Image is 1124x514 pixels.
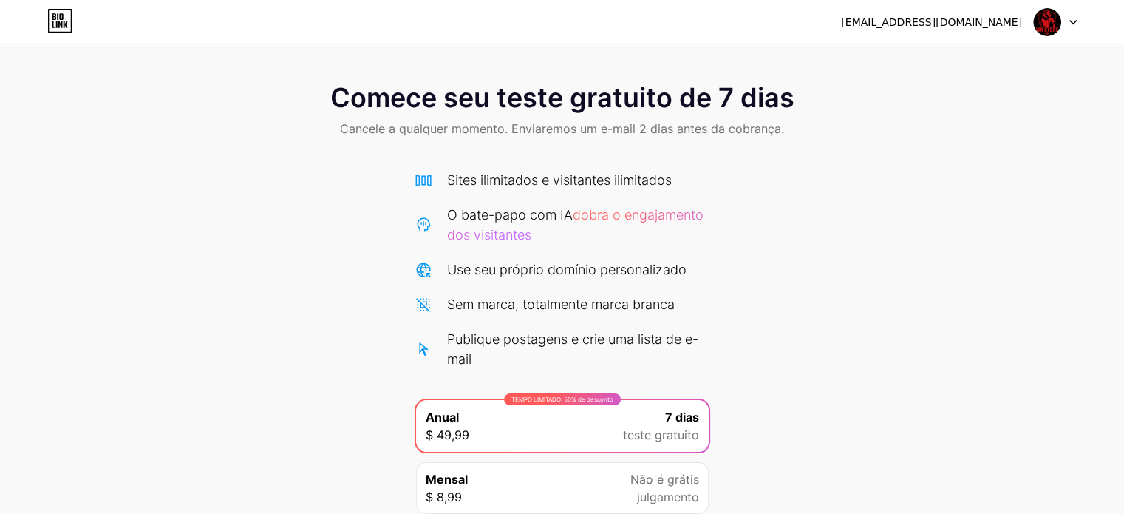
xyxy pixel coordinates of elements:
font: 7 dias [665,410,699,425]
font: Publique postagens e crie uma lista de e-mail [447,331,698,367]
font: Sem marca, totalmente marca branca [447,297,675,312]
font: $ 8,99 [426,490,462,504]
font: Mensal [426,472,468,487]
font: Comece seu teste gratuito de 7 dias [330,81,794,114]
img: Grêmio Imortal [1033,8,1061,36]
font: $ 49,99 [426,427,469,442]
font: Anual [426,410,459,425]
font: O bate-papo com IA [447,207,573,223]
font: Cancele a qualquer momento. Enviaremos um e-mail 2 dias antes da cobrança. [340,121,784,136]
font: dobra o engajamento dos visitantes [447,207,704,243]
font: [EMAIL_ADDRESS][DOMAIN_NAME] [841,16,1022,28]
font: TEMPO LIMITADO: 50% de desconto [511,396,613,403]
font: Sites ilimitados e visitantes ilimitados [447,172,672,188]
font: teste gratuito [623,427,699,442]
font: Não é grátis [630,472,699,487]
font: Use seu próprio domínio personalizado [447,262,687,277]
font: julgamento [637,490,699,504]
